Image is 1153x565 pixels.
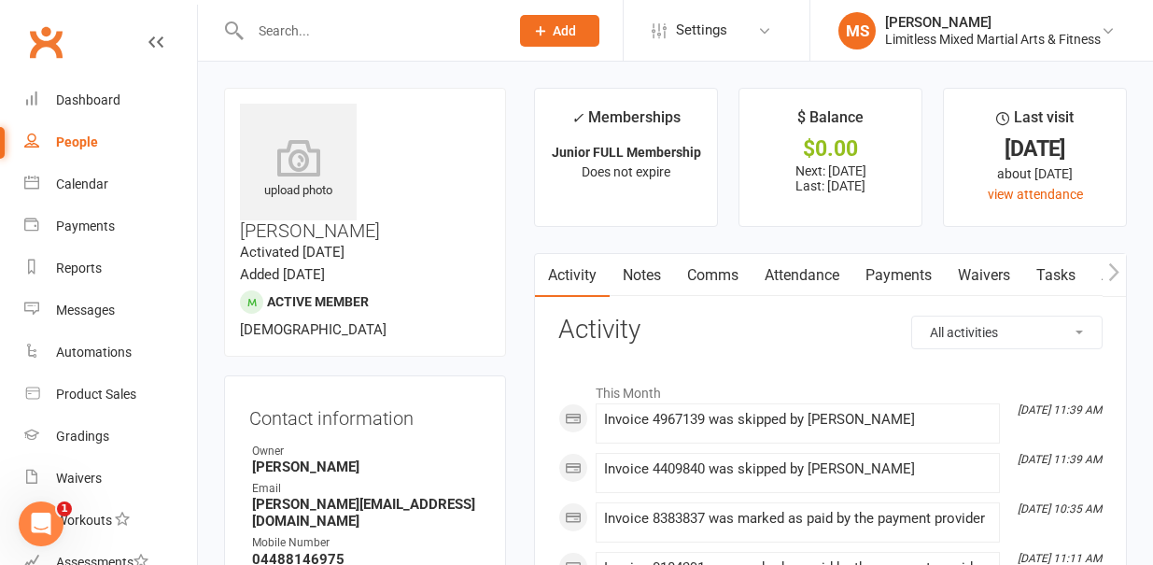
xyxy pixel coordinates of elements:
div: $ Balance [797,106,864,139]
a: Waivers [945,254,1023,297]
div: Last visit [996,106,1074,139]
a: Gradings [24,416,197,458]
i: [DATE] 11:39 AM [1018,453,1102,466]
div: Owner [252,443,481,460]
div: $0.00 [756,139,905,159]
a: Workouts [24,500,197,542]
a: People [24,121,197,163]
a: Comms [674,254,752,297]
a: Messages [24,290,197,332]
time: Added [DATE] [240,266,325,283]
div: Gradings [56,429,109,444]
time: Activated [DATE] [240,244,344,261]
div: Memberships [571,106,681,140]
div: Email [252,480,481,498]
a: Payments [852,254,945,297]
a: Waivers [24,458,197,500]
h3: [PERSON_NAME] [240,104,490,241]
div: Calendar [56,177,108,191]
i: [DATE] 10:35 AM [1018,502,1102,516]
div: Payments [56,219,115,233]
span: Settings [676,9,727,51]
div: Automations [56,345,132,360]
div: [PERSON_NAME] [885,14,1101,31]
h3: Contact information [249,401,481,429]
div: [DATE] [961,139,1109,159]
i: ✓ [571,109,584,127]
input: Search... [245,18,496,44]
iframe: Intercom live chat [19,501,63,546]
span: Does not expire [582,164,670,179]
button: Add [520,15,599,47]
a: view attendance [988,187,1083,202]
p: Next: [DATE] Last: [DATE] [756,163,905,193]
div: Messages [56,303,115,318]
span: Add [553,23,576,38]
div: Reports [56,261,102,275]
a: Reports [24,247,197,290]
a: Calendar [24,163,197,205]
div: Limitless Mixed Martial Arts & Fitness [885,31,1101,48]
div: Workouts [56,513,112,528]
div: MS [838,12,876,49]
strong: [PERSON_NAME] [252,459,481,475]
li: This Month [558,374,1103,403]
a: Clubworx [22,19,69,65]
div: about [DATE] [961,163,1109,184]
div: Waivers [56,471,102,486]
div: upload photo [240,139,357,201]
a: Notes [610,254,674,297]
div: Product Sales [56,387,136,402]
i: [DATE] 11:11 AM [1018,552,1102,565]
i: [DATE] 11:39 AM [1018,403,1102,417]
div: Dashboard [56,92,120,107]
a: Activity [535,254,610,297]
a: Product Sales [24,374,197,416]
div: Invoice 8383837 was marked as paid by the payment provider [604,511,991,527]
div: Mobile Number [252,534,481,552]
strong: [PERSON_NAME][EMAIL_ADDRESS][DOMAIN_NAME] [252,496,481,530]
span: [DEMOGRAPHIC_DATA] [240,321,387,338]
div: People [56,134,98,149]
h3: Activity [558,316,1103,345]
a: Attendance [752,254,852,297]
a: Automations [24,332,197,374]
span: Active member [267,294,369,309]
span: 1 [57,501,72,516]
a: Dashboard [24,79,197,121]
strong: Junior FULL Membership [552,145,701,160]
a: Payments [24,205,197,247]
div: Invoice 4967139 was skipped by [PERSON_NAME] [604,412,991,428]
div: Invoice 4409840 was skipped by [PERSON_NAME] [604,461,991,477]
a: Tasks [1023,254,1089,297]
